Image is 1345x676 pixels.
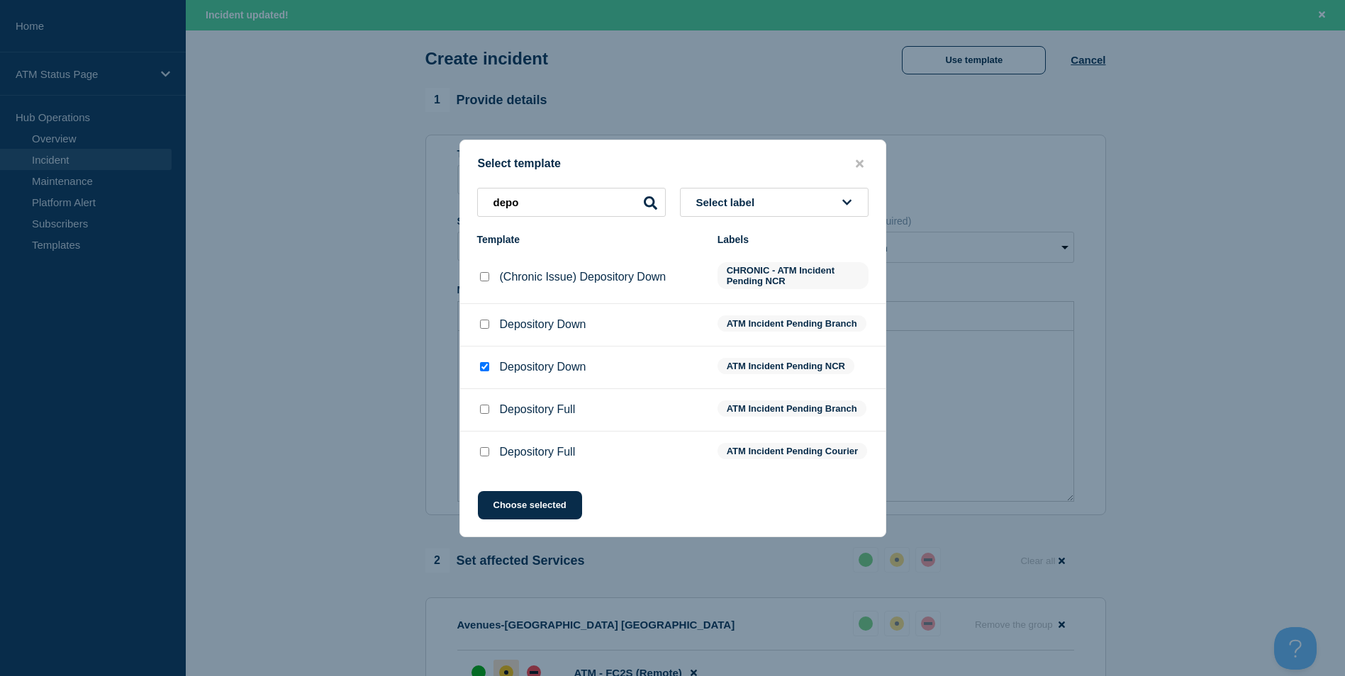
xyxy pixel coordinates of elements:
button: close button [852,157,868,171]
input: (Chronic Issue) Depository Down checkbox [480,272,489,281]
input: Depository Down checkbox [480,362,489,371]
button: Choose selected [478,491,582,519]
p: Depository Full [500,403,576,416]
div: Select template [460,157,886,171]
div: Template [477,234,703,245]
span: ATM Incident Pending NCR [718,358,854,374]
input: Depository Full checkbox [480,405,489,414]
span: CHRONIC - ATM Incident Pending NCR [718,262,869,289]
span: Select label [696,196,761,208]
div: Labels [718,234,869,245]
p: Depository Down [500,361,586,373]
p: Depository Full [500,446,576,458]
input: Depository Down checkbox [480,320,489,329]
span: ATM Incident Pending Branch [718,315,866,332]
span: ATM Incident Pending Courier [718,443,867,459]
p: Depository Down [500,318,586,331]
button: Select label [680,188,869,217]
span: ATM Incident Pending Branch [718,400,866,417]
p: (Chronic Issue) Depository Down [500,271,666,283]
input: Search templates & labels [477,188,666,217]
input: Depository Full checkbox [480,447,489,456]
